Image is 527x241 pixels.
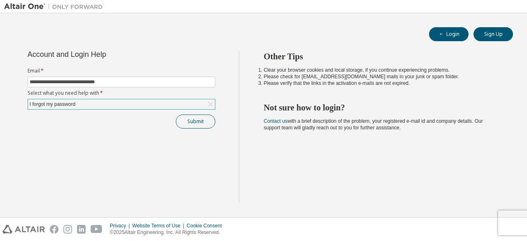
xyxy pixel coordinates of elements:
[264,118,287,124] a: Contact us
[176,115,215,129] button: Submit
[63,225,72,234] img: instagram.svg
[110,222,132,229] div: Privacy
[264,67,499,73] li: Clear your browser cookies and local storage, if you continue experiencing problems.
[264,73,499,80] li: Please check for [EMAIL_ADDRESS][DOMAIN_NAME] mails in your junk or spam folder.
[91,225,103,234] img: youtube.svg
[264,51,499,62] h2: Other Tips
[50,225,58,234] img: facebook.svg
[473,27,513,41] button: Sign Up
[264,118,483,131] span: with a brief description of the problem, your registered e-mail id and company details. Our suppo...
[132,222,187,229] div: Website Terms of Use
[28,99,215,109] div: I forgot my password
[4,2,107,11] img: Altair One
[28,51,178,58] div: Account and Login Help
[264,80,499,87] li: Please verify that the links in the activation e-mails are not expired.
[2,225,45,234] img: altair_logo.svg
[77,225,86,234] img: linkedin.svg
[110,229,227,236] p: © 2025 Altair Engineering, Inc. All Rights Reserved.
[28,68,215,74] label: Email
[264,102,499,113] h2: Not sure how to login?
[28,100,77,109] div: I forgot my password
[429,27,469,41] button: Login
[28,90,215,96] label: Select what you need help with
[187,222,226,229] div: Cookie Consent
